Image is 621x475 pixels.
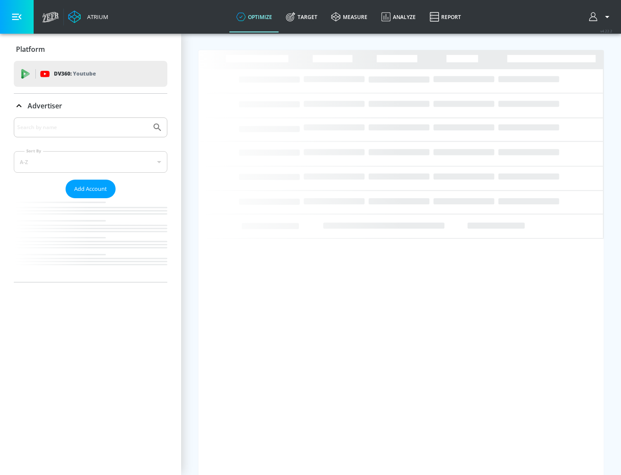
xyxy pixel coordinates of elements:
[73,69,96,78] p: Youtube
[324,1,374,32] a: measure
[14,61,167,87] div: DV360: Youtube
[54,69,96,79] p: DV360:
[16,44,45,54] p: Platform
[66,180,116,198] button: Add Account
[600,28,612,33] span: v 4.22.2
[28,101,62,111] p: Advertiser
[68,10,108,23] a: Atrium
[84,13,108,21] div: Atrium
[14,198,167,282] nav: list of Advertiser
[229,1,279,32] a: optimize
[14,151,167,173] div: A-Z
[74,184,107,194] span: Add Account
[374,1,423,32] a: Analyze
[14,94,167,118] div: Advertiser
[423,1,468,32] a: Report
[25,148,43,154] label: Sort By
[279,1,324,32] a: Target
[17,122,148,133] input: Search by name
[14,37,167,61] div: Platform
[14,117,167,282] div: Advertiser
